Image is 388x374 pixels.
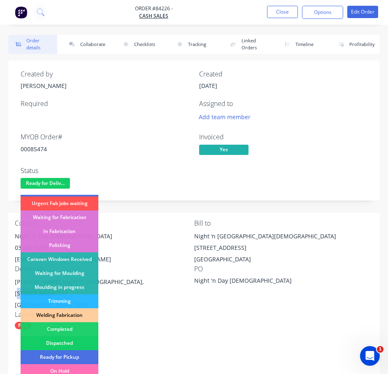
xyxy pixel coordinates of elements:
[15,231,194,265] div: Night 'n Day [DEMOGRAPHIC_DATA]03 442 8289[EMAIL_ADDRESS][DOMAIN_NAME]
[21,178,70,188] span: Ready for Deliv...
[21,342,367,350] div: Notes
[347,6,378,18] button: Edit Order
[21,308,98,322] div: Welding Fabrication
[199,100,368,108] div: Assigned to
[331,35,380,54] button: Profitability
[302,6,343,19] button: Options
[21,238,98,252] div: Polishing
[21,350,98,364] div: Ready for Pickup
[15,265,194,273] div: Deliver to
[62,35,111,54] button: Collaborate
[277,35,326,54] button: Timeline
[199,111,255,122] button: Add team member
[194,276,297,288] div: Night 'n Day [DEMOGRAPHIC_DATA]
[21,210,98,224] div: Waiting for Fabrication
[194,219,374,227] div: Bill to
[21,133,189,141] div: MYOB Order #
[15,242,194,254] div: 03 442 8289
[21,145,189,153] div: 00085474
[170,35,218,54] button: Tracking
[21,266,98,280] div: Waiting for Moulding
[15,6,27,18] img: Factory
[135,5,173,12] span: Order #84226 -
[116,35,165,54] button: Checklists
[194,231,374,254] div: Night ‘n [GEOGRAPHIC_DATA][DEMOGRAPHIC_DATA] [STREET_ADDRESS]
[21,252,98,266] div: Caravan Windows Received
[21,100,189,108] div: Required
[21,280,98,294] div: Moulding in progress
[199,70,368,78] div: Created
[21,178,70,190] button: Ready for Deliv...
[15,311,194,319] div: Labels
[21,322,98,336] div: Completed
[15,219,194,227] div: Contact
[267,6,298,18] button: Close
[21,70,189,78] div: Created by
[194,265,374,273] div: PO
[21,336,98,350] div: Dispatched
[199,133,368,141] div: Invoiced
[15,322,31,329] div: Paid
[15,276,194,299] div: [PERSON_NAME] Night ‘n [GEOGRAPHIC_DATA], [STREET_ADDRESS]
[21,224,98,238] div: In Fabrication
[21,81,189,90] div: [PERSON_NAME]
[194,231,374,265] div: Night ‘n [GEOGRAPHIC_DATA][DEMOGRAPHIC_DATA] [STREET_ADDRESS][GEOGRAPHIC_DATA]
[199,82,217,90] span: [DATE]
[223,35,272,54] button: Linked Orders
[194,254,374,265] div: [GEOGRAPHIC_DATA]
[15,299,194,311] div: [GEOGRAPHIC_DATA], 9300
[360,346,380,366] iframe: Intercom live chat
[8,35,57,54] button: Order details
[15,231,194,242] div: Night 'n Day [DEMOGRAPHIC_DATA]
[377,346,383,353] span: 1
[199,145,249,155] span: Yes
[21,167,189,175] div: Status
[21,294,98,308] div: Trimming
[21,196,98,210] div: Urgent Fab jobs waiting
[194,111,255,122] button: Add team member
[15,276,194,311] div: [PERSON_NAME] Night ‘n [GEOGRAPHIC_DATA], [STREET_ADDRESS][GEOGRAPHIC_DATA], 9300
[15,254,194,265] div: [EMAIL_ADDRESS][DOMAIN_NAME]
[135,12,173,20] a: Cash Sales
